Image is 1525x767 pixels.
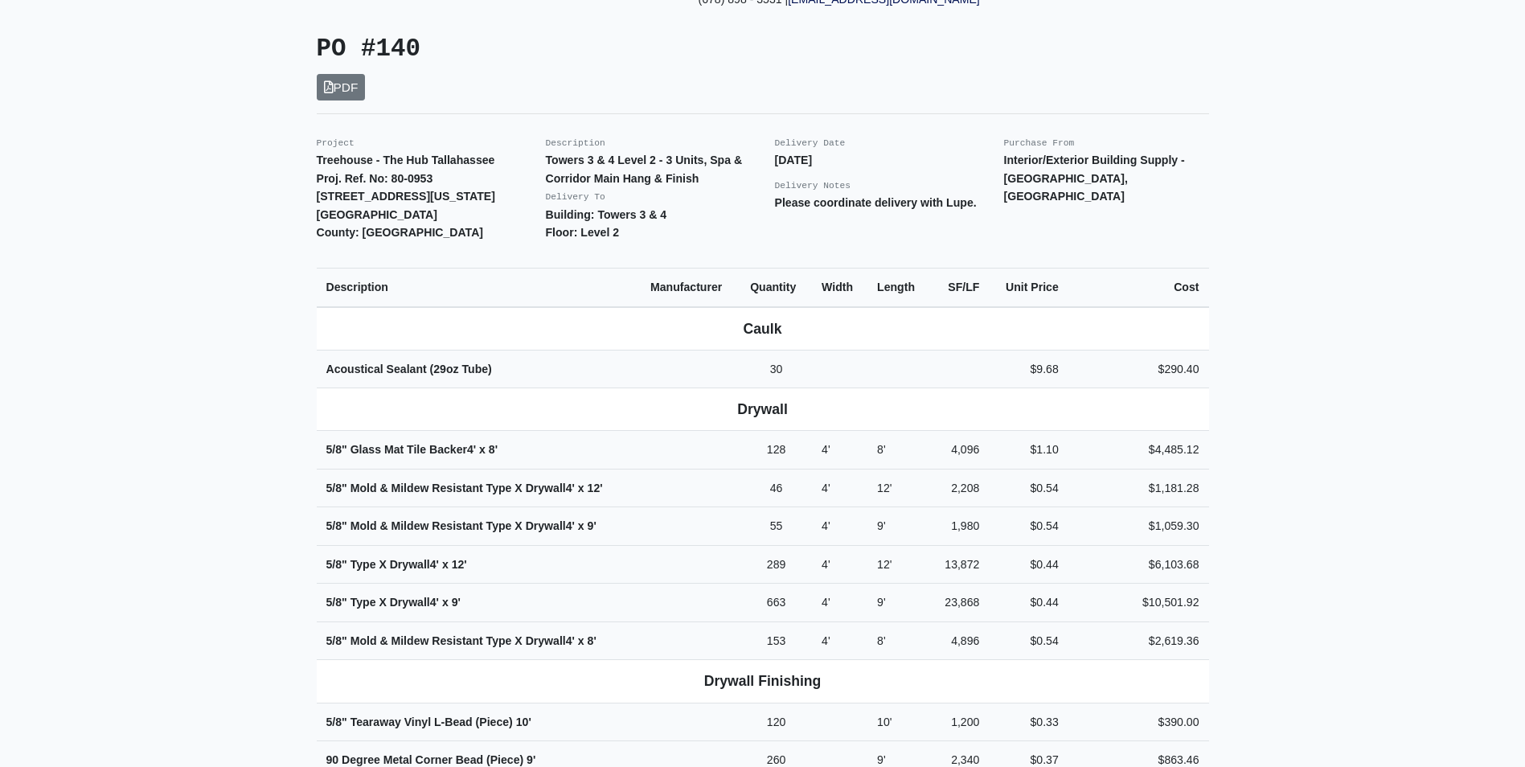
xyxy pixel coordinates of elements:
th: Length [867,268,930,306]
small: Description [546,138,605,148]
strong: Building: Towers 3 & 4 [546,208,667,221]
span: 12' [588,482,603,494]
td: $0.54 [989,469,1068,507]
td: 120 [740,703,812,741]
strong: Proj. Ref. No: 80-0953 [317,172,433,185]
strong: Floor: Level 2 [546,226,620,239]
td: $10,501.92 [1068,584,1209,622]
td: $1,181.28 [1068,469,1209,507]
td: 4,896 [930,621,990,660]
td: 1,980 [930,507,990,546]
span: 4' [822,558,830,571]
td: $390.00 [1068,703,1209,741]
td: $290.40 [1068,350,1209,388]
span: 4' [430,596,439,609]
td: $4,485.12 [1068,431,1209,470]
span: 4' [822,519,830,532]
th: SF/LF [930,268,990,306]
td: $2,619.36 [1068,621,1209,660]
strong: 5/8" Type X Drywall [326,558,467,571]
td: $1,059.30 [1068,507,1209,546]
strong: 5/8" Mold & Mildew Resistant Type X Drywall [326,482,603,494]
span: x [442,558,449,571]
span: 4' [822,443,830,456]
td: 4,096 [930,431,990,470]
th: Description [317,268,642,306]
span: 10' [877,716,892,728]
th: Unit Price [989,268,1068,306]
span: 4' [566,519,575,532]
td: 55 [740,507,812,546]
strong: 5/8" Mold & Mildew Resistant Type X Drywall [326,634,596,647]
span: 9' [452,596,461,609]
td: $0.44 [989,584,1068,622]
strong: 5/8" Type X Drywall [326,596,461,609]
strong: Please coordinate delivery with Lupe. [775,196,977,209]
h3: PO #140 [317,35,751,64]
td: 663 [740,584,812,622]
span: 4' [566,634,575,647]
span: x [479,443,486,456]
a: PDF [317,74,366,100]
span: x [578,482,584,494]
strong: Towers 3 & 4 Level 2 - 3 Units, Spa & Corridor Main Hang & Finish [546,154,743,185]
span: 9' [588,519,596,532]
span: 8' [877,634,886,647]
span: 12' [877,482,892,494]
span: 10' [516,716,531,728]
strong: Treehouse - The Hub Tallahassee [317,154,495,166]
span: 4' [430,558,439,571]
span: x [578,519,584,532]
td: 1,200 [930,703,990,741]
span: 8' [588,634,596,647]
td: 30 [740,350,812,388]
span: 9' [527,753,535,766]
strong: [DATE] [775,154,813,166]
td: $0.33 [989,703,1068,741]
b: Caulk [744,321,782,337]
small: Project [317,138,355,148]
td: 289 [740,545,812,584]
td: $0.54 [989,507,1068,546]
td: 153 [740,621,812,660]
td: 13,872 [930,545,990,584]
strong: [GEOGRAPHIC_DATA] [317,208,437,221]
span: x [578,634,584,647]
p: Interior/Exterior Building Supply - [GEOGRAPHIC_DATA], [GEOGRAPHIC_DATA] [1004,151,1209,206]
td: $9.68 [989,350,1068,388]
th: Cost [1068,268,1209,306]
span: 9' [877,753,886,766]
span: 12' [877,558,892,571]
td: $0.44 [989,545,1068,584]
b: Drywall [737,401,788,417]
strong: 90 Degree Metal Corner Bead (Piece) [326,753,536,766]
strong: 5/8" Mold & Mildew Resistant Type X Drywall [326,519,596,532]
td: 2,208 [930,469,990,507]
span: 9' [877,596,886,609]
span: 8' [877,443,886,456]
th: Manufacturer [641,268,740,306]
b: Drywall Finishing [704,673,822,689]
span: 4' [566,482,575,494]
td: $0.54 [989,621,1068,660]
small: Delivery To [546,192,605,202]
th: Width [812,268,867,306]
small: Delivery Notes [775,181,851,191]
span: 4' [822,596,830,609]
span: 4' [467,443,476,456]
strong: Acoustical Sealant (29oz Tube) [326,363,492,375]
td: $1.10 [989,431,1068,470]
small: Purchase From [1004,138,1075,148]
td: 23,868 [930,584,990,622]
span: 4' [822,482,830,494]
strong: County: [GEOGRAPHIC_DATA] [317,226,484,239]
small: Delivery Date [775,138,846,148]
strong: 5/8" Tearaway Vinyl L-Bead (Piece) [326,716,531,728]
span: x [442,596,449,609]
span: 9' [877,519,886,532]
strong: [STREET_ADDRESS][US_STATE] [317,190,495,203]
th: Quantity [740,268,812,306]
strong: 5/8" Glass Mat Tile Backer [326,443,498,456]
td: $6,103.68 [1068,545,1209,584]
td: 46 [740,469,812,507]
